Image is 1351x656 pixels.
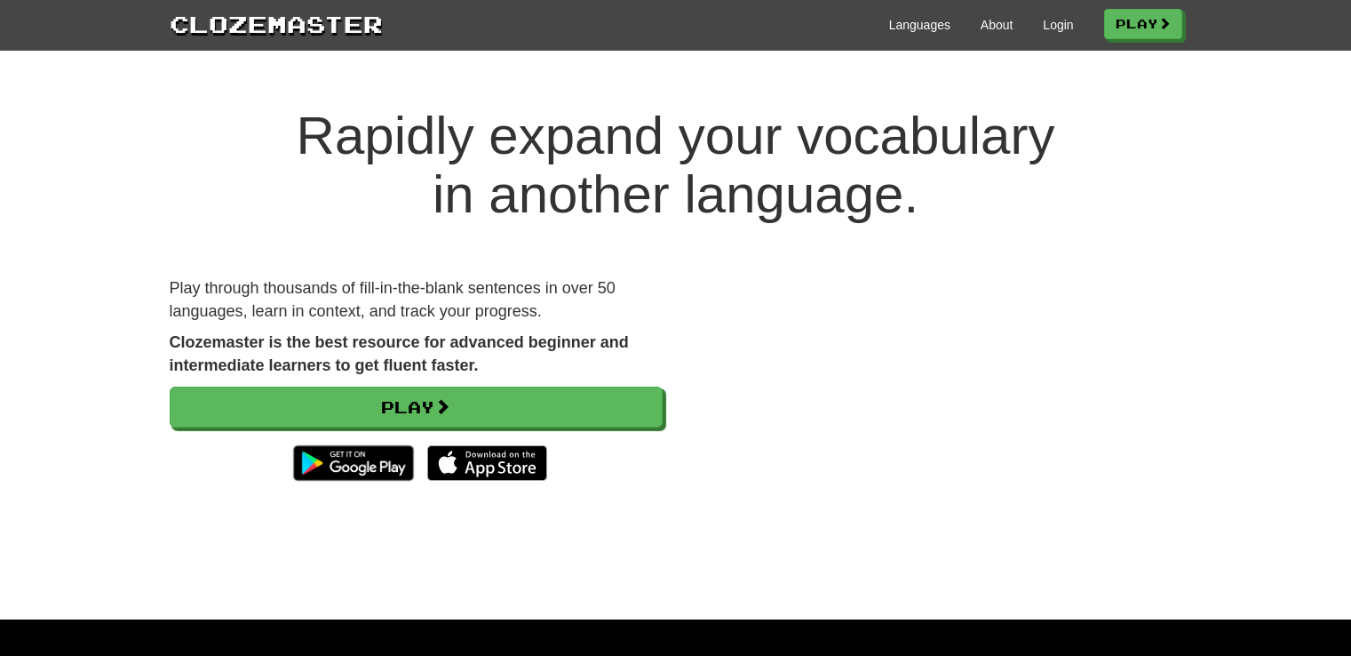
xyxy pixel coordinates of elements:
a: Play [1104,9,1182,39]
img: Get it on Google Play [284,436,422,490]
p: Play through thousands of fill-in-the-blank sentences in over 50 languages, learn in context, and... [170,277,663,323]
a: Languages [889,16,950,34]
strong: Clozemaster is the best resource for advanced beginner and intermediate learners to get fluent fa... [170,333,629,374]
img: Download_on_the_App_Store_Badge_US-UK_135x40-25178aeef6eb6b83b96f5f2d004eda3bffbb37122de64afbaef7... [427,445,547,481]
a: Login [1043,16,1073,34]
a: About [981,16,1013,34]
a: Clozemaster [170,7,383,40]
a: Play [170,387,663,428]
